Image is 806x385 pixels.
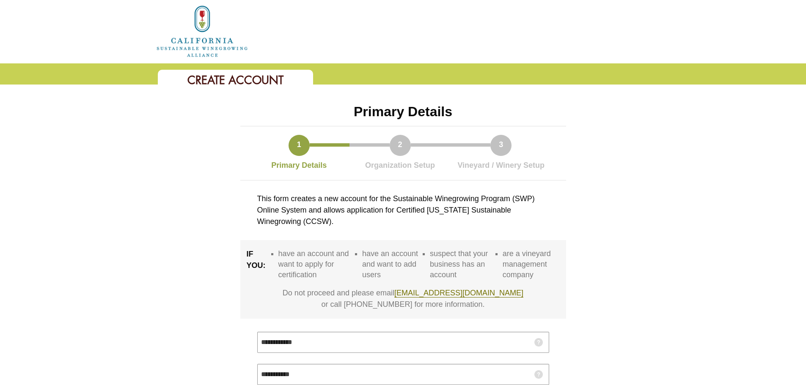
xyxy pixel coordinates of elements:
[247,248,270,287] div: IF YOU:
[430,248,494,281] li: suspect that your business has an account
[289,135,310,156] div: 1
[349,135,451,171] a: 2 Organization Setup
[253,287,553,310] div: Do not proceed and please email or call [PHONE_NUMBER] for more information.
[503,248,560,281] li: are a vineyard management company
[249,156,350,171] div: Primary Details
[257,193,549,227] div: This form creates a new account for the Sustainable Winegrowing Program (SWP) Online System and a...
[156,27,249,34] a: Home
[451,156,552,171] div: Vineyard / Winery Setup
[490,135,512,156] div: 3
[390,135,411,156] div: 2
[249,135,350,171] a: 1 Primary Details
[278,248,354,281] li: have an account and want to apply for certification
[349,156,451,171] div: Organization Setup
[362,248,421,281] li: have an account and want to add users
[451,135,552,171] a: 3 Vineyard / Winery Setup
[156,4,249,58] img: logo_cswa2x.png
[187,73,283,87] span: Create Account
[354,104,452,119] span: Primary Details
[394,289,523,298] a: [EMAIL_ADDRESS][DOMAIN_NAME]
